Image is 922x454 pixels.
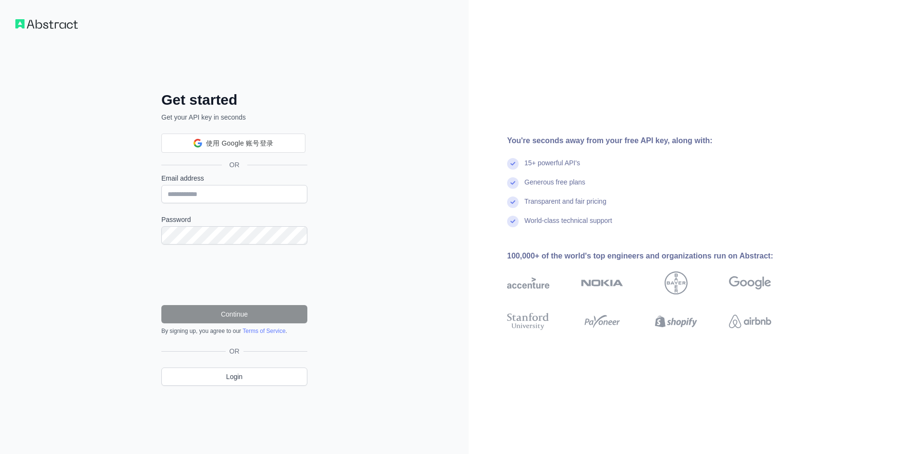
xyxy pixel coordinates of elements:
img: nokia [581,271,623,294]
div: World-class technical support [524,216,612,235]
label: Email address [161,173,307,183]
h2: Get started [161,91,307,109]
span: OR [222,160,247,170]
div: 100,000+ of the world's top engineers and organizations run on Abstract: [507,250,802,262]
img: google [729,271,771,294]
span: OR [226,346,243,356]
img: check mark [507,158,519,170]
div: 15+ powerful API's [524,158,580,177]
div: Transparent and fair pricing [524,196,607,216]
p: Get your API key in seconds [161,112,307,122]
div: Generous free plans [524,177,585,196]
img: check mark [507,216,519,227]
img: airbnb [729,311,771,332]
div: 使用 Google 账号登录 [161,134,305,153]
img: accenture [507,271,549,294]
img: shopify [655,311,697,332]
img: check mark [507,196,519,208]
img: check mark [507,177,519,189]
span: 使用 Google 账号登录 [206,138,273,148]
div: By signing up, you agree to our . [161,327,307,335]
iframe: reCAPTCHA [161,256,307,294]
label: Password [161,215,307,224]
div: You're seconds away from your free API key, along with: [507,135,802,147]
a: Terms of Service [243,328,285,334]
img: Workflow [15,19,78,29]
img: stanford university [507,311,549,332]
button: Continue [161,305,307,323]
img: bayer [665,271,688,294]
img: payoneer [581,311,623,332]
a: Login [161,368,307,386]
